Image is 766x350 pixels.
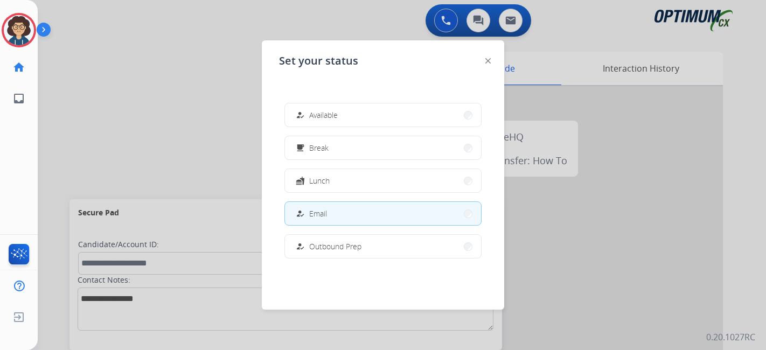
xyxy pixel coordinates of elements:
span: Email [309,208,327,219]
span: Outbound Prep [309,241,361,252]
p: 0.20.1027RC [706,331,755,344]
button: Lunch [285,169,481,192]
mat-icon: how_to_reg [296,110,305,120]
span: Lunch [309,175,330,186]
mat-icon: home [12,61,25,74]
img: avatar [4,15,34,45]
button: Break [285,136,481,159]
button: Email [285,202,481,225]
span: Available [309,109,338,121]
img: close-button [485,58,491,64]
mat-icon: fastfood [296,176,305,185]
mat-icon: free_breakfast [296,143,305,152]
mat-icon: inbox [12,92,25,105]
span: Set your status [279,53,358,68]
button: Outbound Prep [285,235,481,258]
mat-icon: how_to_reg [296,209,305,218]
span: Break [309,142,329,153]
button: Available [285,103,481,127]
mat-icon: how_to_reg [296,242,305,251]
